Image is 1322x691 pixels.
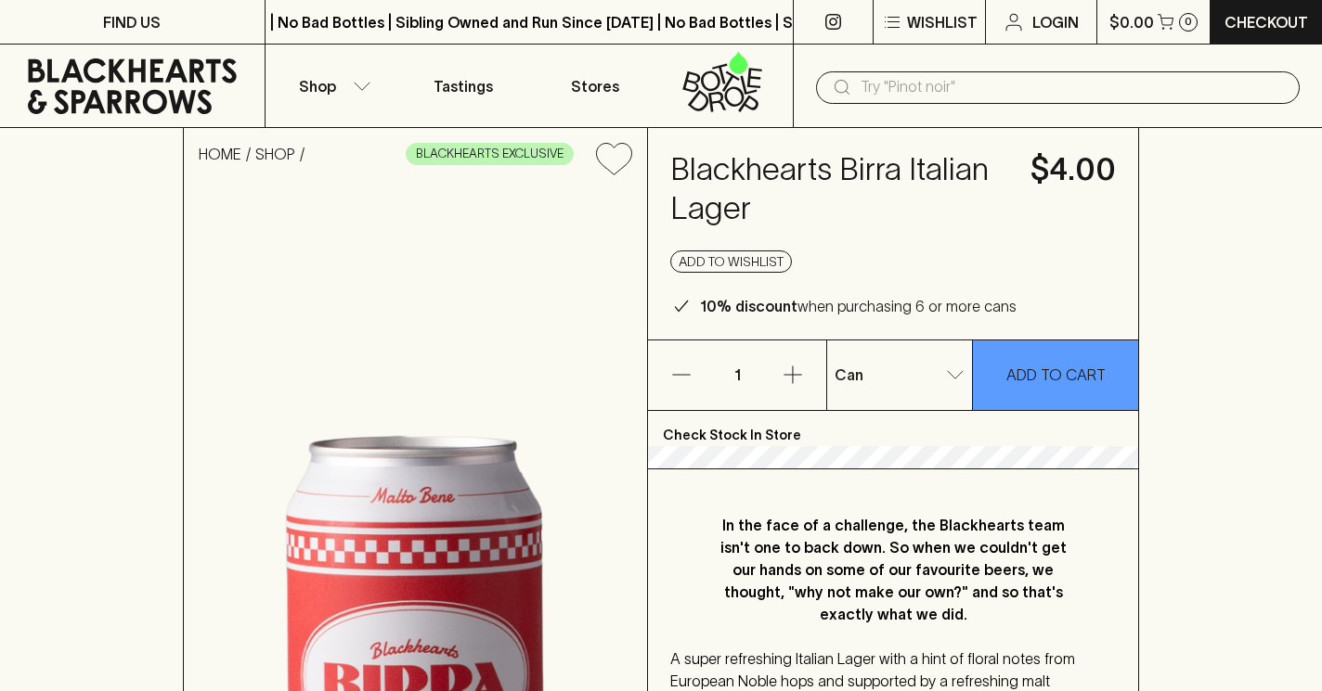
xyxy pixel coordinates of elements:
[255,146,295,162] a: SHOP
[670,250,792,273] button: Add to wishlist
[571,75,619,97] p: Stores
[266,45,397,127] button: Shop
[1225,11,1308,33] p: Checkout
[1006,364,1106,386] p: ADD TO CART
[199,146,241,162] a: HOME
[397,45,529,127] a: Tastings
[700,298,797,314] b: 10% discount
[835,364,863,386] p: Can
[589,135,640,183] button: Add to wishlist
[670,150,1008,228] h4: Blackhearts Birra Italian Lager
[700,295,1017,317] p: when purchasing 6 or more cans
[407,145,573,163] span: BLACKHEARTS EXCLUSIVE
[1185,17,1192,27] p: 0
[1032,11,1079,33] p: Login
[861,72,1285,102] input: Try "Pinot noir"
[299,75,336,97] p: Shop
[707,514,1079,625] p: In the face of a challenge, the Blackhearts team isn't one to back down. So when we couldn't get ...
[715,340,759,410] p: 1
[827,356,972,393] div: Can
[434,75,493,97] p: Tastings
[1030,150,1116,189] h4: $4.00
[1109,11,1154,33] p: $0.00
[529,45,661,127] a: Stores
[973,340,1138,410] button: ADD TO CART
[103,11,161,33] p: FIND US
[907,11,978,33] p: Wishlist
[648,411,1138,446] p: Check Stock In Store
